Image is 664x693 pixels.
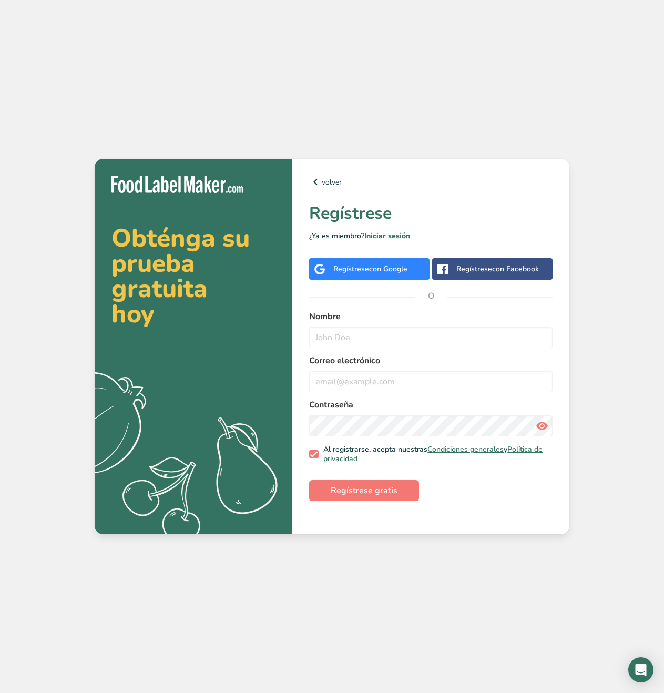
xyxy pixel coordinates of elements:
[111,226,275,327] h2: Obténga su prueba gratuita hoy
[364,231,410,241] a: Iniciar sesión
[331,484,397,497] span: Regístrese gratis
[309,230,553,241] p: ¿Ya es miembro?
[456,263,539,274] div: Regístrese
[309,399,553,411] label: Contraseña
[323,444,543,464] a: Política de privacidad
[309,310,553,323] label: Nombre
[309,176,553,188] a: volver
[309,354,553,367] label: Correo electrónico
[309,480,419,501] button: Regístrese gratis
[309,201,553,226] h1: Regístrese
[111,176,243,193] img: Food Label Maker
[309,327,553,348] input: John Doe
[628,657,653,682] div: Open Intercom Messenger
[319,445,549,463] span: Al registrarse, acepta nuestras y
[309,371,553,392] input: email@example.com
[369,264,407,274] span: con Google
[492,264,539,274] span: con Facebook
[333,263,407,274] div: Regístrese
[415,280,447,312] span: O
[427,444,504,454] a: Condiciones generales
